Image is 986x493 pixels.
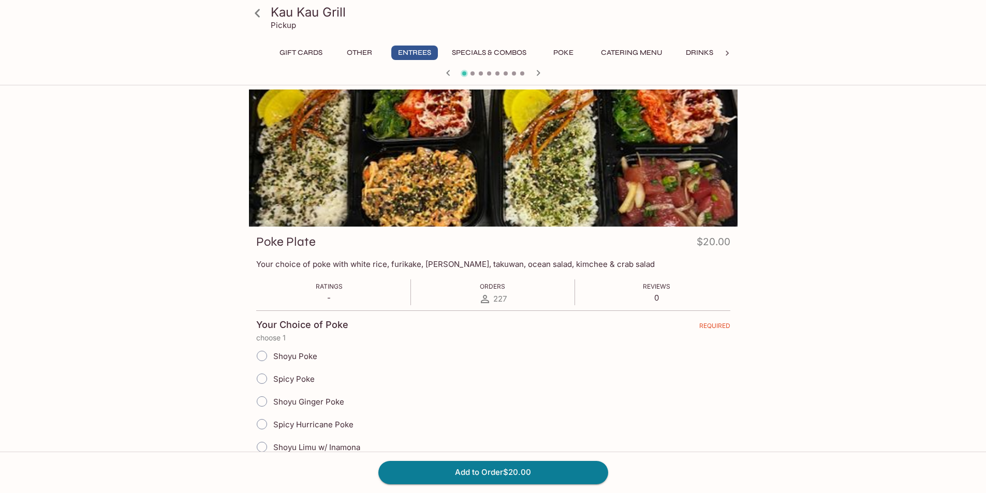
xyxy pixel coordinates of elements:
[493,294,507,304] span: 227
[273,397,344,407] span: Shoyu Ginger Poke
[699,322,730,334] span: REQUIRED
[273,420,354,429] span: Spicy Hurricane Poke
[271,4,733,20] h3: Kau Kau Grill
[256,234,316,250] h3: Poke Plate
[271,20,296,30] p: Pickup
[643,293,670,303] p: 0
[273,351,317,361] span: Shoyu Poke
[249,89,738,227] div: Poke Plate
[391,46,438,60] button: Entrees
[480,282,505,290] span: Orders
[697,234,730,254] h4: $20.00
[256,334,730,342] p: choose 1
[643,282,670,290] span: Reviews
[446,46,532,60] button: Specials & Combos
[256,259,730,269] p: Your choice of poke with white rice, furikake, [PERSON_NAME], takuwan, ocean salad, kimchee & cra...
[595,46,668,60] button: Catering Menu
[540,46,587,60] button: Poke
[676,46,723,60] button: Drinks
[316,293,343,303] p: -
[274,46,328,60] button: Gift Cards
[336,46,383,60] button: Other
[378,461,608,484] button: Add to Order$20.00
[316,282,343,290] span: Ratings
[256,319,348,331] h4: Your Choice of Poke
[273,374,315,384] span: Spicy Poke
[273,442,360,452] span: Shoyu Limu w/ Inamona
